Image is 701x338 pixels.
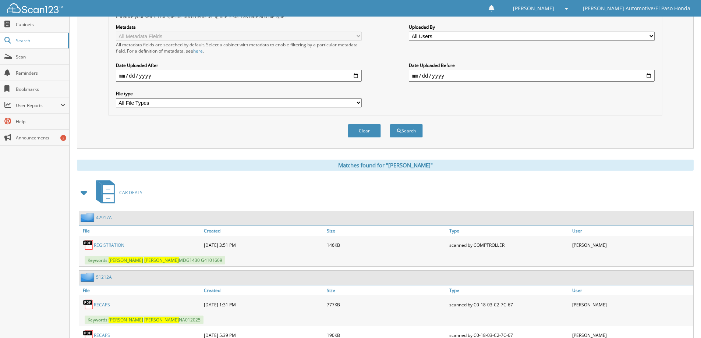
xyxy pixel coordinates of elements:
[116,62,362,68] label: Date Uploaded After
[570,238,693,252] div: [PERSON_NAME]
[202,297,325,312] div: [DATE] 1:31 PM
[16,38,64,44] span: Search
[96,274,112,280] a: 51212A
[583,6,690,11] span: [PERSON_NAME] Automotive/El Paso Honda
[16,135,66,141] span: Announcements
[16,54,66,60] span: Scan
[409,24,655,30] label: Uploaded By
[92,178,142,207] a: CAR DEALS
[144,317,179,323] span: [PERSON_NAME]
[79,226,202,236] a: File
[96,214,112,221] a: 42917A
[81,273,96,282] img: folder2.png
[447,238,570,252] div: scanned by COMPTROLLER
[409,70,655,82] input: end
[16,21,66,28] span: Cabinets
[16,70,66,76] span: Reminders
[513,6,554,11] span: [PERSON_NAME]
[447,285,570,295] a: Type
[325,238,448,252] div: 146KB
[570,297,693,312] div: [PERSON_NAME]
[85,316,203,324] span: Keywords: NA012025
[119,189,142,196] span: CAR DEALS
[570,285,693,295] a: User
[325,285,448,295] a: Size
[325,297,448,312] div: 777KB
[79,285,202,295] a: File
[7,3,63,13] img: scan123-logo-white.svg
[390,124,423,138] button: Search
[94,242,124,248] a: REGISTRATION
[16,86,66,92] span: Bookmarks
[202,226,325,236] a: Created
[109,257,143,263] span: [PERSON_NAME]
[16,102,60,108] span: User Reports
[109,317,143,323] span: [PERSON_NAME]
[77,160,694,171] div: Matches found for "[PERSON_NAME]"
[116,70,362,82] input: start
[348,124,381,138] button: Clear
[570,226,693,236] a: User
[202,285,325,295] a: Created
[193,48,203,54] a: here
[94,302,110,308] a: RECAPS
[202,238,325,252] div: [DATE] 3:51 PM
[116,42,362,54] div: All metadata fields are searched by default. Select a cabinet with metadata to enable filtering b...
[83,239,94,250] img: PDF.png
[447,226,570,236] a: Type
[116,24,362,30] label: Metadata
[60,135,66,141] div: 2
[144,257,179,263] span: [PERSON_NAME]
[85,256,225,264] span: Keywords: MDG1430 G4101669
[409,62,655,68] label: Date Uploaded Before
[81,213,96,222] img: folder2.png
[116,90,362,97] label: File type
[447,297,570,312] div: scanned by C0-18-03-C2-7C-67
[83,299,94,310] img: PDF.png
[16,118,66,125] span: Help
[325,226,448,236] a: Size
